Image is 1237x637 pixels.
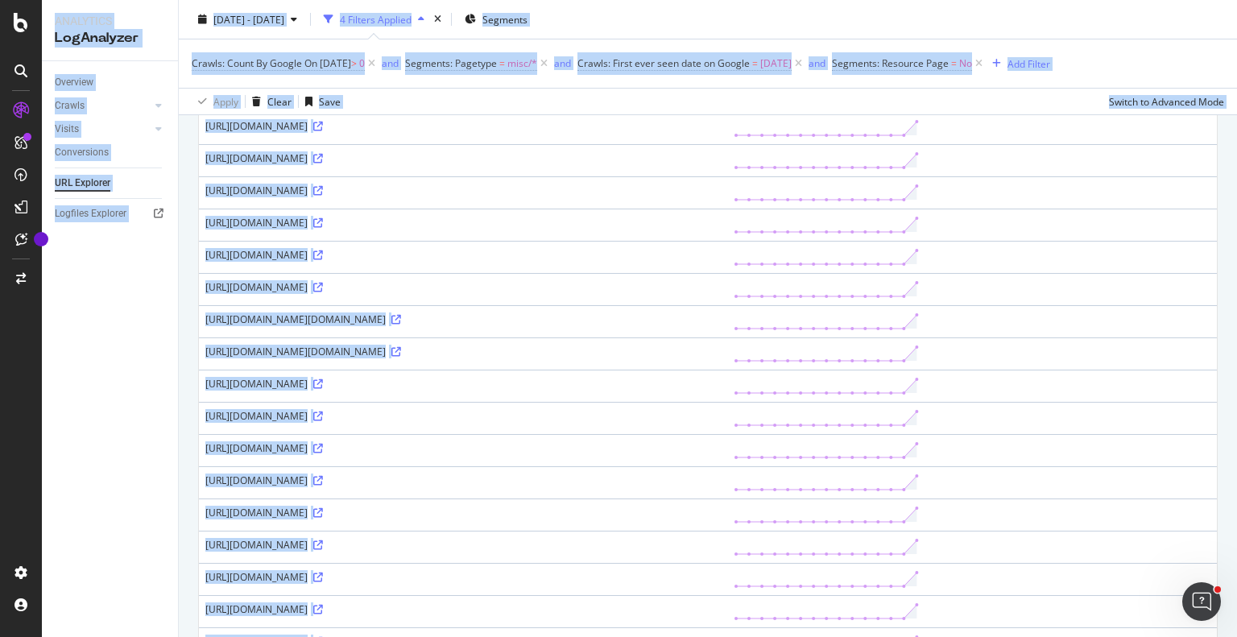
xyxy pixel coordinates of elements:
[34,232,48,246] div: Tooltip anchor
[55,144,167,161] a: Conversions
[267,94,292,108] div: Clear
[1182,582,1221,621] iframe: Intercom live chat
[55,121,79,138] div: Visits
[205,538,721,552] div: [URL][DOMAIN_NAME]
[507,52,537,75] span: misc/*
[55,121,151,138] a: Visits
[554,56,571,70] div: and
[205,441,721,455] div: [URL][DOMAIN_NAME]
[192,6,304,32] button: [DATE] - [DATE]
[382,56,399,70] div: and
[760,52,792,75] span: [DATE]
[55,97,85,114] div: Crawls
[205,248,721,262] div: [URL][DOMAIN_NAME]
[55,74,167,91] a: Overview
[1007,56,1050,70] div: Add Filter
[192,89,238,114] button: Apply
[351,56,357,70] span: >
[205,184,721,197] div: [URL][DOMAIN_NAME]
[319,94,341,108] div: Save
[577,56,750,70] span: Crawls: First ever seen date on Google
[205,119,721,133] div: [URL][DOMAIN_NAME]
[299,89,341,114] button: Save
[205,570,721,584] div: [URL][DOMAIN_NAME]
[340,12,412,26] div: 4 Filters Applied
[1109,94,1224,108] div: Switch to Advanced Mode
[809,56,825,70] div: and
[205,506,721,519] div: [URL][DOMAIN_NAME]
[55,13,165,29] div: Analytics
[482,12,527,26] span: Segments
[1103,89,1224,114] button: Switch to Advanced Mode
[809,56,825,71] button: and
[405,56,497,70] span: Segments: Pagetype
[458,6,534,32] button: Segments
[205,216,721,230] div: [URL][DOMAIN_NAME]
[213,12,284,26] span: [DATE] - [DATE]
[55,29,165,48] div: LogAnalyzer
[951,56,957,70] span: =
[304,56,351,70] span: On [DATE]
[382,56,399,71] button: and
[205,312,721,326] div: [URL][DOMAIN_NAME][DOMAIN_NAME]
[205,280,721,294] div: [URL][DOMAIN_NAME]
[959,52,972,75] span: No
[205,409,721,423] div: [URL][DOMAIN_NAME]
[431,11,445,27] div: times
[55,205,167,222] a: Logfiles Explorer
[205,377,721,391] div: [URL][DOMAIN_NAME]
[192,56,302,70] span: Crawls: Count By Google
[205,345,721,358] div: [URL][DOMAIN_NAME][DOMAIN_NAME]
[554,56,571,71] button: and
[55,205,126,222] div: Logfiles Explorer
[55,97,151,114] a: Crawls
[986,54,1050,73] button: Add Filter
[832,56,949,70] span: Segments: Resource Page
[55,175,167,192] a: URL Explorer
[55,175,110,192] div: URL Explorer
[317,6,431,32] button: 4 Filters Applied
[752,56,758,70] span: =
[205,151,721,165] div: [URL][DOMAIN_NAME]
[246,89,292,114] button: Clear
[359,52,365,75] span: 0
[213,94,238,108] div: Apply
[205,474,721,487] div: [URL][DOMAIN_NAME]
[55,144,109,161] div: Conversions
[499,56,505,70] span: =
[55,74,93,91] div: Overview
[205,602,721,616] div: [URL][DOMAIN_NAME]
